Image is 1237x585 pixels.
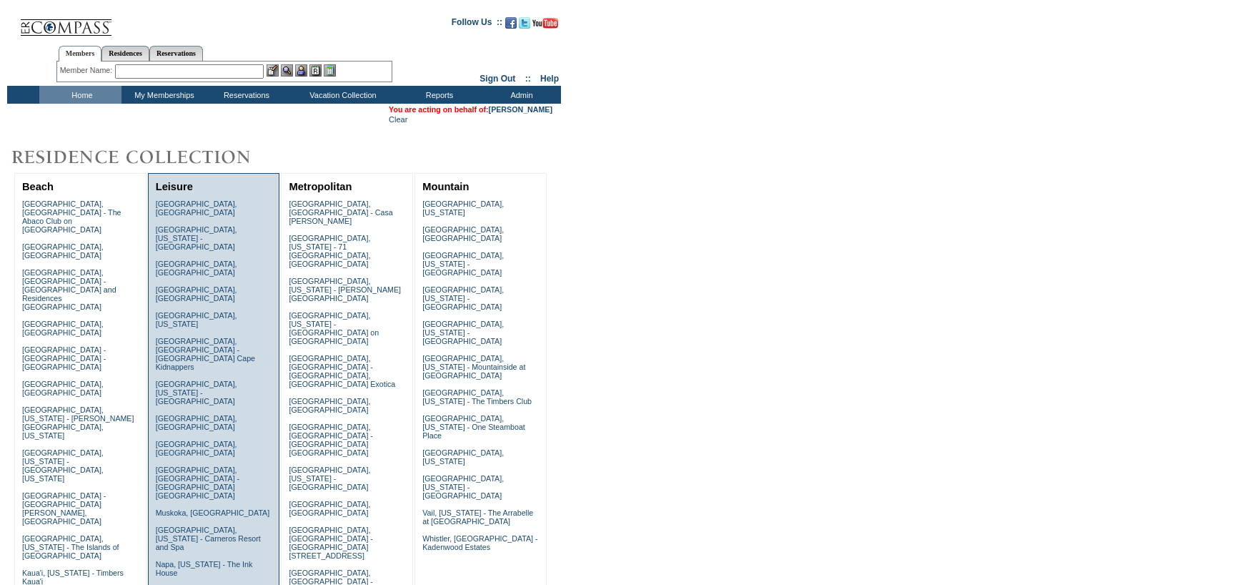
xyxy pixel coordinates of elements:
a: [GEOGRAPHIC_DATA], [US_STATE] [422,200,504,217]
a: Napa, [US_STATE] - The Ink House [156,560,253,577]
a: [GEOGRAPHIC_DATA], [US_STATE] - [GEOGRAPHIC_DATA] [422,251,504,277]
a: [GEOGRAPHIC_DATA], [US_STATE] - [PERSON_NAME][GEOGRAPHIC_DATA], [US_STATE] [22,405,134,440]
a: [GEOGRAPHIC_DATA] - [GEOGRAPHIC_DATA] - [GEOGRAPHIC_DATA] [22,345,106,371]
a: [GEOGRAPHIC_DATA], [US_STATE] - 71 [GEOGRAPHIC_DATA], [GEOGRAPHIC_DATA] [289,234,370,268]
a: Become our fan on Facebook [505,21,517,30]
a: Vail, [US_STATE] - The Arrabelle at [GEOGRAPHIC_DATA] [422,508,533,526]
td: Reports [397,86,479,104]
a: Muskoka, [GEOGRAPHIC_DATA] [156,508,269,517]
a: Follow us on Twitter [519,21,530,30]
td: Home [39,86,121,104]
a: [GEOGRAPHIC_DATA], [US_STATE] - [GEOGRAPHIC_DATA] [422,474,504,500]
a: [GEOGRAPHIC_DATA], [GEOGRAPHIC_DATA] - The Abaco Club on [GEOGRAPHIC_DATA] [22,200,121,234]
a: Sign Out [480,74,515,84]
img: View [281,64,293,77]
div: Member Name: [60,64,115,77]
a: [GEOGRAPHIC_DATA], [US_STATE] - Mountainside at [GEOGRAPHIC_DATA] [422,354,525,380]
a: [GEOGRAPHIC_DATA], [US_STATE] - [GEOGRAPHIC_DATA] on [GEOGRAPHIC_DATA] [289,311,379,345]
td: Follow Us :: [452,16,502,33]
a: [GEOGRAPHIC_DATA] - [GEOGRAPHIC_DATA][PERSON_NAME], [GEOGRAPHIC_DATA] [22,491,106,526]
img: Impersonate [295,64,307,77]
a: [GEOGRAPHIC_DATA], [US_STATE] - The Timbers Club [422,388,532,405]
a: [GEOGRAPHIC_DATA], [US_STATE] - [GEOGRAPHIC_DATA], [US_STATE] [22,448,104,483]
a: [GEOGRAPHIC_DATA], [GEOGRAPHIC_DATA] [156,440,237,457]
img: Subscribe to our YouTube Channel [532,18,558,29]
img: Compass Home [19,7,112,36]
a: [GEOGRAPHIC_DATA], [US_STATE] [422,448,504,466]
a: [GEOGRAPHIC_DATA], [GEOGRAPHIC_DATA] - [GEOGRAPHIC_DATA] [GEOGRAPHIC_DATA] [156,466,239,500]
a: [GEOGRAPHIC_DATA], [US_STATE] - One Steamboat Place [422,414,525,440]
a: [GEOGRAPHIC_DATA], [US_STATE] - [GEOGRAPHIC_DATA] [422,285,504,311]
a: [GEOGRAPHIC_DATA], [GEOGRAPHIC_DATA] [289,500,370,517]
a: Whistler, [GEOGRAPHIC_DATA] - Kadenwood Estates [422,534,537,551]
a: [GEOGRAPHIC_DATA], [GEOGRAPHIC_DATA] - [GEOGRAPHIC_DATA] [GEOGRAPHIC_DATA] [289,423,372,457]
a: Residences [101,46,149,61]
img: Destinations by Exclusive Resorts [7,143,286,172]
a: Metropolitan [289,181,352,192]
td: Vacation Collection [286,86,397,104]
span: You are acting on behalf of: [389,105,552,114]
a: [GEOGRAPHIC_DATA], [US_STATE] - [GEOGRAPHIC_DATA] [289,466,370,491]
td: Reservations [204,86,286,104]
a: [GEOGRAPHIC_DATA], [GEOGRAPHIC_DATA] - [GEOGRAPHIC_DATA] Cape Kidnappers [156,337,255,371]
a: [GEOGRAPHIC_DATA], [US_STATE] - [PERSON_NAME][GEOGRAPHIC_DATA] [289,277,401,303]
img: Become our fan on Facebook [505,17,517,29]
img: Follow us on Twitter [519,17,530,29]
a: Members [59,46,102,62]
img: b_calculator.gif [324,64,336,77]
a: [GEOGRAPHIC_DATA], [US_STATE] - [GEOGRAPHIC_DATA] [156,380,237,405]
a: [GEOGRAPHIC_DATA], [GEOGRAPHIC_DATA] - [GEOGRAPHIC_DATA][STREET_ADDRESS] [289,526,372,560]
a: [GEOGRAPHIC_DATA], [GEOGRAPHIC_DATA] - [GEOGRAPHIC_DATA], [GEOGRAPHIC_DATA] Exotica [289,354,395,388]
a: [GEOGRAPHIC_DATA], [GEOGRAPHIC_DATA] - Casa [PERSON_NAME] [289,200,392,225]
td: My Memberships [121,86,204,104]
a: Clear [389,115,407,124]
a: [GEOGRAPHIC_DATA], [GEOGRAPHIC_DATA] [22,320,104,337]
img: b_edit.gif [267,64,279,77]
a: Help [540,74,559,84]
a: [PERSON_NAME] [489,105,552,114]
a: [GEOGRAPHIC_DATA], [US_STATE] - [GEOGRAPHIC_DATA] [422,320,504,345]
a: [GEOGRAPHIC_DATA], [GEOGRAPHIC_DATA] [289,397,370,414]
a: [GEOGRAPHIC_DATA], [GEOGRAPHIC_DATA] [22,380,104,397]
a: [GEOGRAPHIC_DATA], [GEOGRAPHIC_DATA] [156,285,237,303]
a: [GEOGRAPHIC_DATA], [GEOGRAPHIC_DATA] [156,260,237,277]
a: Mountain [422,181,469,192]
a: [GEOGRAPHIC_DATA], [GEOGRAPHIC_DATA] [156,414,237,431]
img: i.gif [7,21,19,22]
a: Subscribe to our YouTube Channel [532,21,558,30]
a: Reservations [149,46,203,61]
span: :: [525,74,531,84]
a: [GEOGRAPHIC_DATA], [GEOGRAPHIC_DATA] [422,225,504,242]
a: [GEOGRAPHIC_DATA], [US_STATE] - The Islands of [GEOGRAPHIC_DATA] [22,534,119,560]
a: [GEOGRAPHIC_DATA], [GEOGRAPHIC_DATA] [156,200,237,217]
a: [GEOGRAPHIC_DATA], [GEOGRAPHIC_DATA] [22,242,104,260]
a: [GEOGRAPHIC_DATA], [US_STATE] - Carneros Resort and Spa [156,526,261,551]
img: Reservations [309,64,322,77]
a: [GEOGRAPHIC_DATA], [US_STATE] [156,311,237,328]
a: Leisure [156,181,193,192]
td: Admin [479,86,561,104]
a: Beach [22,181,54,192]
a: [GEOGRAPHIC_DATA], [GEOGRAPHIC_DATA] - [GEOGRAPHIC_DATA] and Residences [GEOGRAPHIC_DATA] [22,268,116,311]
a: [GEOGRAPHIC_DATA], [US_STATE] - [GEOGRAPHIC_DATA] [156,225,237,251]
